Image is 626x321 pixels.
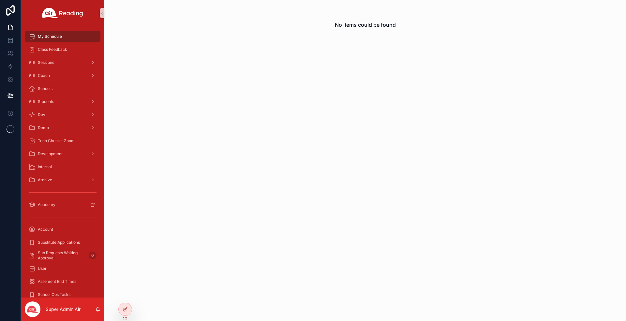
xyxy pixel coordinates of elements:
[25,250,100,261] a: Sub Requests Waiting Approval0
[38,60,54,65] span: Sessions
[335,21,396,29] h2: No items could be found
[38,34,62,39] span: My Schedule
[25,31,100,42] a: My Schedule
[25,289,100,300] a: School Ops Tasks
[25,199,100,211] a: Academy
[38,151,63,156] span: Development
[38,86,52,91] span: Schools
[25,174,100,186] a: Archive
[25,161,100,173] a: Internal
[38,227,53,232] span: Account
[38,292,70,297] span: School Ops Tasks
[46,306,81,313] p: Super Admin Air
[38,138,75,143] span: Tech Check - Zoom
[25,263,100,274] a: User
[42,8,83,18] img: App logo
[38,202,55,207] span: Academy
[38,240,80,245] span: Substitute Applications
[25,224,100,235] a: Account
[21,26,104,298] div: scrollable content
[38,112,45,117] span: Dev
[25,83,100,95] a: Schools
[38,99,54,104] span: Students
[25,96,100,108] a: Students
[25,109,100,121] a: Dev
[38,266,47,271] span: User
[38,125,49,130] span: Demo
[38,250,86,261] span: Sub Requests Waiting Approval
[25,148,100,160] a: Development
[25,57,100,68] a: Sessions
[25,44,100,55] a: Class Feedback
[38,73,50,78] span: Coach
[25,135,100,147] a: Tech Check - Zoom
[25,237,100,248] a: Substitute Applications
[89,252,97,259] div: 0
[38,164,52,169] span: Internal
[38,177,52,182] span: Archive
[25,276,100,287] a: Assement End Times
[38,279,76,284] span: Assement End Times
[25,70,100,81] a: Coach
[25,122,100,134] a: Demo
[38,47,67,52] span: Class Feedback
